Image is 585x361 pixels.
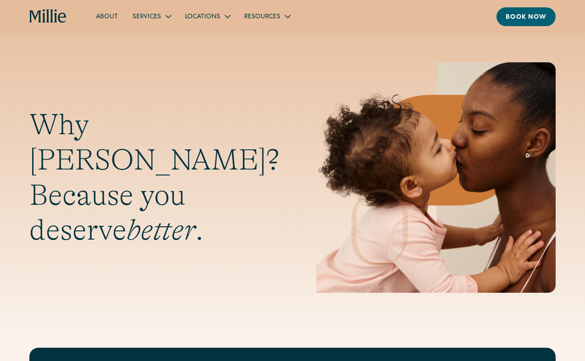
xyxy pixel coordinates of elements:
[237,9,297,24] div: Resources
[506,13,546,22] div: Book now
[178,9,237,24] div: Locations
[125,9,178,24] div: Services
[133,12,161,22] div: Services
[29,107,279,248] h1: Why [PERSON_NAME]? Because you deserve .
[29,9,67,24] a: home
[496,7,556,26] a: Book now
[316,62,556,293] img: Mother and baby sharing a kiss, highlighting the emotional bond and nurturing care at the heart o...
[89,9,125,24] a: About
[185,12,220,22] div: Locations
[127,213,195,246] em: better
[244,12,280,22] div: Resources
